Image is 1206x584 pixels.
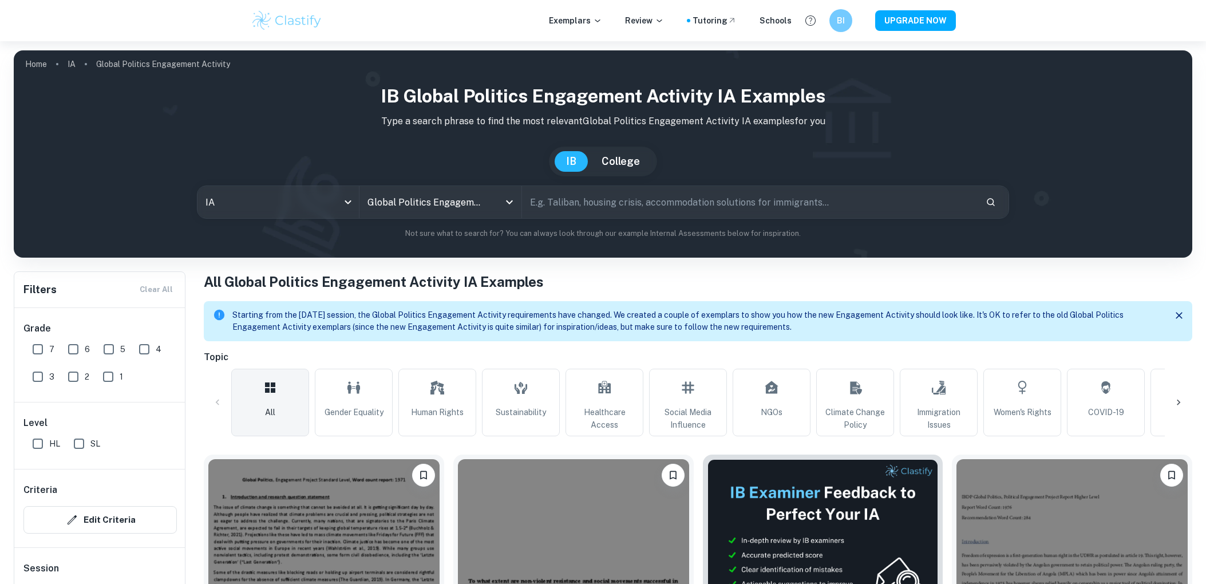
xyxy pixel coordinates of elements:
h6: BI [834,14,847,27]
div: IA [197,186,359,218]
span: NGOs [761,406,782,419]
h1: IB Global Politics Engagement Activity IA examples [23,82,1183,110]
img: Clastify logo [251,9,323,32]
p: Type a search phrase to find the most relevant Global Politics Engagement Activity IA examples fo... [23,115,1183,128]
span: Immigration Issues [905,406,972,431]
a: Home [25,56,47,72]
span: 2 [85,370,89,383]
button: UPGRADE NOW [875,10,956,31]
h6: Filters [23,282,57,298]
p: Not sure what to search for? You can always look through our example Internal Assessments below f... [23,228,1183,239]
span: Social Media Influence [654,406,722,431]
span: COVID-19 [1088,406,1124,419]
p: Review [625,14,664,27]
h1: All Global Politics Engagement Activity IA Examples [204,271,1192,292]
span: Climate Change Policy [821,406,889,431]
span: Sustainability [496,406,546,419]
span: Gender Equality [325,406,383,419]
button: Close [1171,307,1188,324]
button: College [590,151,651,172]
span: Healthcare Access [571,406,638,431]
span: 1 [120,370,123,383]
img: profile cover [14,50,1192,258]
p: Global Politics Engagement Activity [96,58,230,70]
button: BI [829,9,852,32]
span: Women's Rights [994,406,1051,419]
span: Human Rights [411,406,464,419]
span: 6 [85,343,90,356]
p: Exemplars [549,14,602,27]
h6: Topic [204,350,1192,364]
button: IB [555,151,588,172]
p: Starting from the [DATE] session, the Global Politics Engagement Activity requirements have chang... [232,309,1161,333]
span: HL [49,437,60,450]
span: 4 [156,343,161,356]
a: IA [68,56,76,72]
span: 7 [49,343,54,356]
span: 3 [49,370,54,383]
button: Bookmark [662,464,685,487]
input: E.g. Taliban, housing crisis, accommodation solutions for immigrants... [522,186,976,218]
button: Open [501,194,517,210]
button: Search [981,192,1001,212]
button: Bookmark [412,464,435,487]
a: Tutoring [693,14,737,27]
h6: Criteria [23,483,57,497]
h6: Level [23,416,177,430]
span: 5 [120,343,125,356]
a: Schools [760,14,792,27]
button: Help and Feedback [801,11,820,30]
button: Bookmark [1160,464,1183,487]
button: Edit Criteria [23,506,177,534]
span: SL [90,437,100,450]
span: All [265,406,275,419]
h6: Grade [23,322,177,336]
